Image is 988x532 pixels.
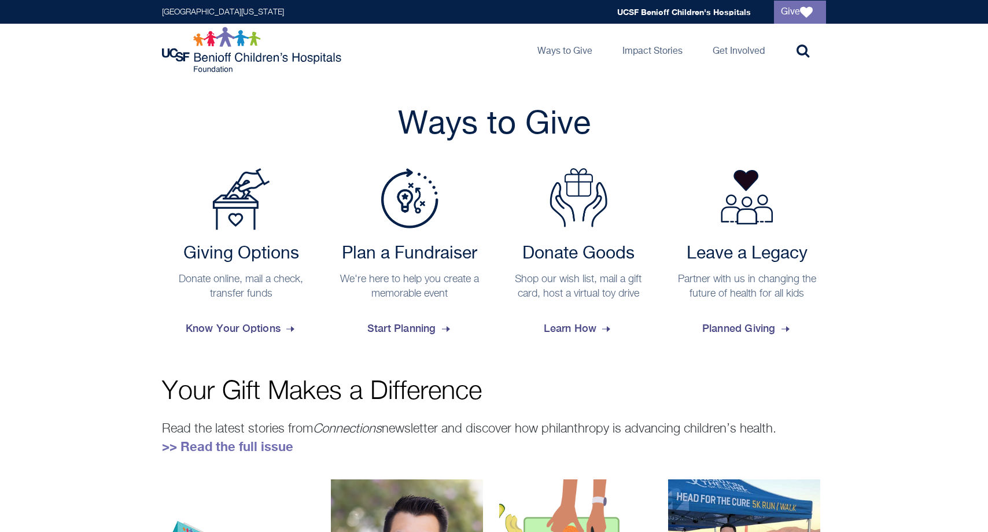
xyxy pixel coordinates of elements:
[168,243,315,264] h2: Giving Options
[331,168,489,344] a: Plan a Fundraiser Plan a Fundraiser We're here to help you create a memorable event Start Planning
[313,423,382,435] em: Connections
[168,272,315,301] p: Donate online, mail a check, transfer funds
[162,168,320,344] a: Payment Options Giving Options Donate online, mail a check, transfer funds Know Your Options
[162,105,826,145] h2: Ways to Give
[774,1,826,24] a: Give
[617,7,751,17] a: UCSF Benioff Children's Hospitals
[505,272,652,301] p: Shop our wish list, mail a gift card, host a virtual toy drive
[505,243,652,264] h2: Donate Goods
[337,243,484,264] h2: Plan a Fundraiser
[162,379,826,405] p: Your Gift Makes a Difference
[703,24,774,76] a: Get Involved
[162,439,293,454] a: >> Read the full issue
[381,168,438,228] img: Plan a Fundraiser
[162,27,344,73] img: Logo for UCSF Benioff Children's Hospitals Foundation
[186,313,297,344] span: Know Your Options
[668,168,827,344] a: Leave a Legacy Partner with us in changing the future of health for all kids Planned Giving
[674,243,821,264] h2: Leave a Legacy
[702,313,792,344] span: Planned Giving
[499,168,658,344] a: Donate Goods Donate Goods Shop our wish list, mail a gift card, host a virtual toy drive Learn How
[367,313,452,344] span: Start Planning
[674,272,821,301] p: Partner with us in changing the future of health for all kids
[613,24,692,76] a: Impact Stories
[162,419,826,456] p: Read the latest stories from newsletter and discover how philanthropy is advancing children’s hea...
[337,272,484,301] p: We're here to help you create a memorable event
[544,313,613,344] span: Learn How
[212,168,270,230] img: Payment Options
[528,24,602,76] a: Ways to Give
[162,8,284,16] a: [GEOGRAPHIC_DATA][US_STATE]
[550,168,607,227] img: Donate Goods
